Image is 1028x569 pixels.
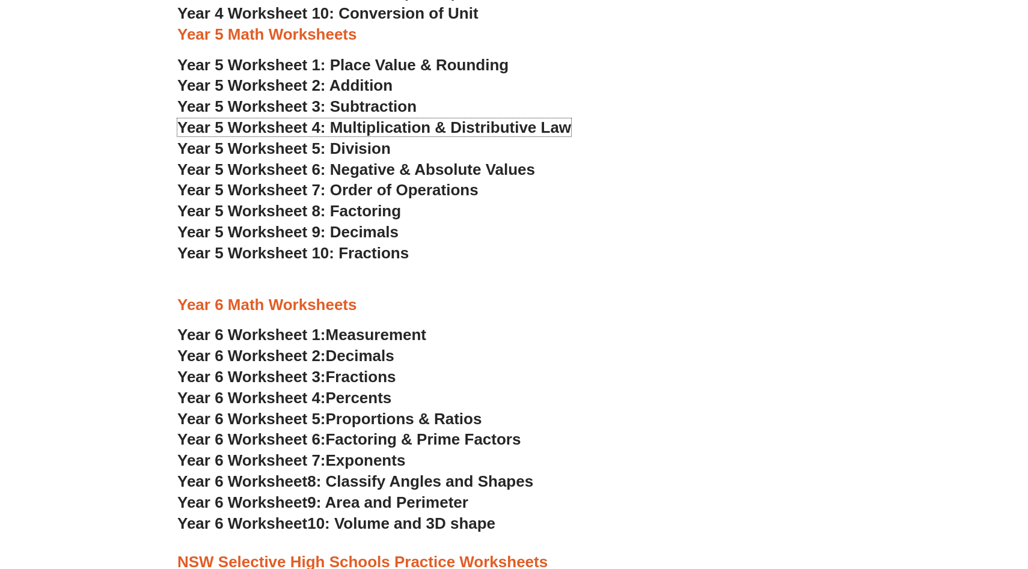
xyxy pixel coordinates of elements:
[177,472,533,490] a: Year 6 Worksheet8: Classify Angles and Shapes
[177,347,394,365] a: Year 6 Worksheet 2:Decimals
[307,493,468,511] span: 9: Area and Perimeter
[177,451,326,469] span: Year 6 Worksheet 7:
[326,347,394,365] span: Decimals
[326,410,482,428] span: Proportions & Ratios
[177,430,326,448] span: Year 6 Worksheet 6:
[177,410,482,428] a: Year 6 Worksheet 5:Proportions & Ratios
[177,368,326,386] span: Year 6 Worksheet 3:
[177,326,426,344] a: Year 6 Worksheet 1:Measurement
[177,389,391,407] a: Year 6 Worksheet 4:Percents
[177,4,479,22] a: Year 4 Worksheet 10: Conversion of Unit
[177,493,468,511] a: Year 6 Worksheet9: Area and Perimeter
[177,368,396,386] a: Year 6 Worksheet 3:Fractions
[177,181,479,199] a: Year 5 Worksheet 7: Order of Operations
[177,118,571,136] a: Year 5 Worksheet 4: Multiplication & Distributive Law
[326,451,406,469] span: Exponents
[177,295,851,315] h3: Year 6 Math Worksheets
[326,389,392,407] span: Percents
[177,76,393,94] a: Year 5 Worksheet 2: Addition
[307,472,533,490] span: 8: Classify Angles and Shapes
[326,430,521,448] span: Factoring & Prime Factors
[177,472,307,490] span: Year 6 Worksheet
[177,451,405,469] a: Year 6 Worksheet 7:Exponents
[177,514,495,532] a: Year 6 Worksheet10: Volume and 3D shape
[326,368,396,386] span: Fractions
[177,389,326,407] span: Year 6 Worksheet 4:
[177,326,326,344] span: Year 6 Worksheet 1:
[177,410,326,428] span: Year 6 Worksheet 5:
[177,25,851,45] h3: Year 5 Math Worksheets
[177,244,409,262] a: Year 5 Worksheet 10: Fractions
[822,433,1028,569] iframe: Chat Widget
[177,56,509,74] a: Year 5 Worksheet 1: Place Value & Rounding
[177,202,401,220] a: Year 5 Worksheet 8: Factoring
[177,514,307,532] span: Year 6 Worksheet
[177,223,399,241] a: Year 5 Worksheet 9: Decimals
[177,347,326,365] span: Year 6 Worksheet 2:
[177,430,521,448] a: Year 6 Worksheet 6:Factoring & Prime Factors
[307,514,495,532] span: 10: Volume and 3D shape
[177,139,391,157] a: Year 5 Worksheet 5: Division
[177,160,535,178] a: Year 5 Worksheet 6: Negative & Absolute Values
[326,326,427,344] span: Measurement
[177,493,307,511] span: Year 6 Worksheet
[177,97,417,115] a: Year 5 Worksheet 3: Subtraction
